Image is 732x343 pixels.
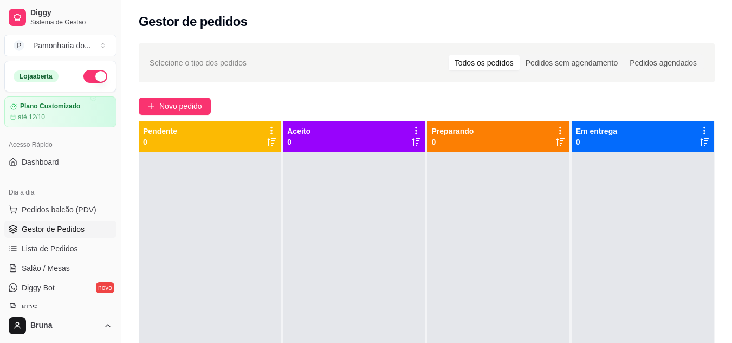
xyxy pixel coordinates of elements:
button: Pedidos balcão (PDV) [4,201,116,218]
div: Pedidos agendados [624,55,703,70]
a: Salão / Mesas [4,260,116,277]
a: Lista de Pedidos [4,240,116,257]
p: 0 [432,137,474,147]
button: Select a team [4,35,116,56]
span: Diggy Bot [22,282,55,293]
span: Salão / Mesas [22,263,70,274]
h2: Gestor de pedidos [139,13,248,30]
span: Sistema de Gestão [30,18,112,27]
button: Alterar Status [83,70,107,83]
span: Bruna [30,321,99,331]
div: Acesso Rápido [4,136,116,153]
p: Pendente [143,126,177,137]
span: plus [147,102,155,110]
p: 0 [143,137,177,147]
button: Bruna [4,313,116,339]
div: Pedidos sem agendamento [520,55,624,70]
a: Dashboard [4,153,116,171]
a: KDS [4,299,116,316]
a: Gestor de Pedidos [4,221,116,238]
p: Em entrega [576,126,617,137]
span: KDS [22,302,37,313]
span: P [14,40,24,51]
p: Preparando [432,126,474,137]
article: até 12/10 [18,113,45,121]
div: Loja aberta [14,70,59,82]
div: Dia a dia [4,184,116,201]
button: Novo pedido [139,98,211,115]
span: Diggy [30,8,112,18]
div: Todos os pedidos [449,55,520,70]
span: Pedidos balcão (PDV) [22,204,96,215]
a: Plano Customizadoaté 12/10 [4,96,116,127]
span: Lista de Pedidos [22,243,78,254]
span: Selecione o tipo dos pedidos [150,57,247,69]
p: Aceito [287,126,310,137]
span: Dashboard [22,157,59,167]
p: 0 [576,137,617,147]
a: DiggySistema de Gestão [4,4,116,30]
a: Diggy Botnovo [4,279,116,296]
span: Gestor de Pedidos [22,224,85,235]
span: Novo pedido [159,100,202,112]
div: Pamonharia do ... [33,40,91,51]
article: Plano Customizado [20,102,80,111]
p: 0 [287,137,310,147]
